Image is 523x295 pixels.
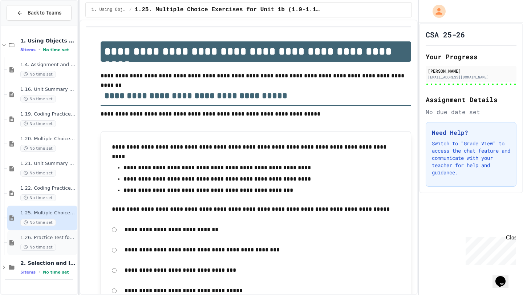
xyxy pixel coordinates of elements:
span: 1.22. Coding Practice 1b (1.7-1.15) [20,185,76,191]
div: Chat with us now!Close [3,3,50,46]
button: Back to Teams [7,5,72,21]
div: My Account [425,3,447,20]
span: No time set [20,120,56,127]
span: No time set [20,194,56,201]
span: No time set [20,219,56,226]
span: 1.25. Multiple Choice Exercises for Unit 1b (1.9-1.15) [20,210,76,216]
div: No due date set [426,108,516,116]
span: No time set [43,48,69,52]
iframe: chat widget [492,266,516,288]
h2: Your Progress [426,52,516,62]
div: [PERSON_NAME] [428,68,514,74]
span: No time set [20,71,56,78]
span: 1.26. Practice Test for Objects (1.12-1.14) [20,235,76,241]
span: 1.4. Assignment and Input [20,62,76,68]
h2: Assignment Details [426,94,516,105]
span: 2. Selection and Iteration [20,260,76,266]
span: • [38,269,40,275]
p: Switch to "Grade View" to access the chat feature and communicate with your teacher for help and ... [432,140,510,176]
span: No time set [20,145,56,152]
span: 8 items [20,48,36,52]
h3: Need Help? [432,128,510,137]
span: 1.16. Unit Summary 1a (1.1-1.6) [20,86,76,93]
span: 1.20. Multiple Choice Exercises for Unit 1a (1.1-1.6) [20,136,76,142]
span: / [129,7,132,13]
div: [EMAIL_ADDRESS][DOMAIN_NAME] [428,74,514,80]
span: 1.19. Coding Practice 1a (1.1-1.6) [20,111,76,117]
span: 5 items [20,270,36,275]
iframe: chat widget [463,234,516,265]
span: 1. Using Objects and Methods [92,7,126,13]
span: No time set [43,270,69,275]
span: • [38,47,40,53]
span: Back to Teams [28,9,61,17]
span: 1.25. Multiple Choice Exercises for Unit 1b (1.9-1.15) [135,5,321,14]
h1: CSA 25-26 [426,29,465,40]
span: No time set [20,170,56,177]
span: 1.21. Unit Summary 1b (1.7-1.15) [20,161,76,167]
span: No time set [20,244,56,251]
span: No time set [20,96,56,102]
span: 1. Using Objects and Methods [20,37,76,44]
